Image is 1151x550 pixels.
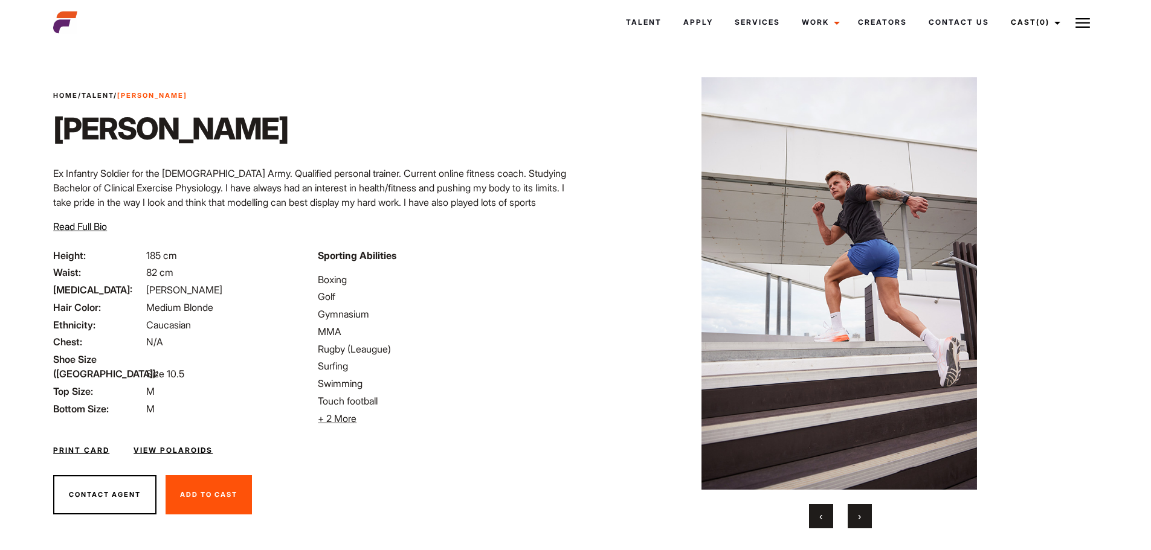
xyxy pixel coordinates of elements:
span: / / [53,91,187,101]
a: Services [724,6,791,39]
a: Home [53,91,78,100]
li: Golf [318,289,568,304]
span: Hair Color: [53,300,144,315]
a: Work [791,6,847,39]
a: Print Card [53,445,109,456]
span: Top Size: [53,384,144,398]
span: Read Full Bio [53,220,107,232]
a: Apply [672,6,724,39]
a: Contact Us [918,6,1000,39]
span: 82 cm [146,266,173,278]
li: Touch football [318,394,568,408]
a: View Polaroids [134,445,213,456]
span: Ethnicity: [53,318,144,332]
li: Surfing [318,359,568,373]
button: Read Full Bio [53,219,107,234]
span: Chest: [53,334,144,349]
span: Size 10.5 [146,368,184,380]
span: M [146,403,155,415]
img: IMG_9819 [604,77,1075,490]
li: Rugby (Leaugue) [318,342,568,356]
span: N/A [146,336,163,348]
span: Height: [53,248,144,263]
span: Waist: [53,265,144,280]
li: Gymnasium [318,307,568,321]
li: MMA [318,324,568,339]
span: [MEDICAL_DATA]: [53,283,144,297]
button: Add To Cast [166,475,252,515]
button: Contact Agent [53,475,156,515]
span: + 2 More [318,412,356,424]
span: Bottom Size: [53,401,144,416]
span: Shoe Size ([GEOGRAPHIC_DATA]): [53,352,144,381]
span: Previous [819,510,822,522]
span: [PERSON_NAME] [146,284,222,296]
p: Ex Infantry Soldier for the [DEMOGRAPHIC_DATA] Army. Qualified personal trainer. Current online f... [53,166,568,224]
a: Talent [82,91,114,100]
span: Next [858,510,861,522]
span: (0) [1036,18,1049,27]
span: 185 cm [146,249,177,261]
span: M [146,385,155,397]
img: cropped-aefm-brand-fav-22-square.png [53,10,77,34]
a: Talent [615,6,672,39]
a: Cast(0) [1000,6,1068,39]
span: Add To Cast [180,490,237,499]
li: Swimming [318,376,568,391]
li: Boxing [318,272,568,287]
h1: [PERSON_NAME] [53,110,288,147]
strong: Sporting Abilities [318,249,396,261]
strong: [PERSON_NAME] [117,91,187,100]
span: Caucasian [146,319,191,331]
span: Medium Blonde [146,301,213,313]
a: Creators [847,6,918,39]
img: Burger icon [1075,16,1090,30]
